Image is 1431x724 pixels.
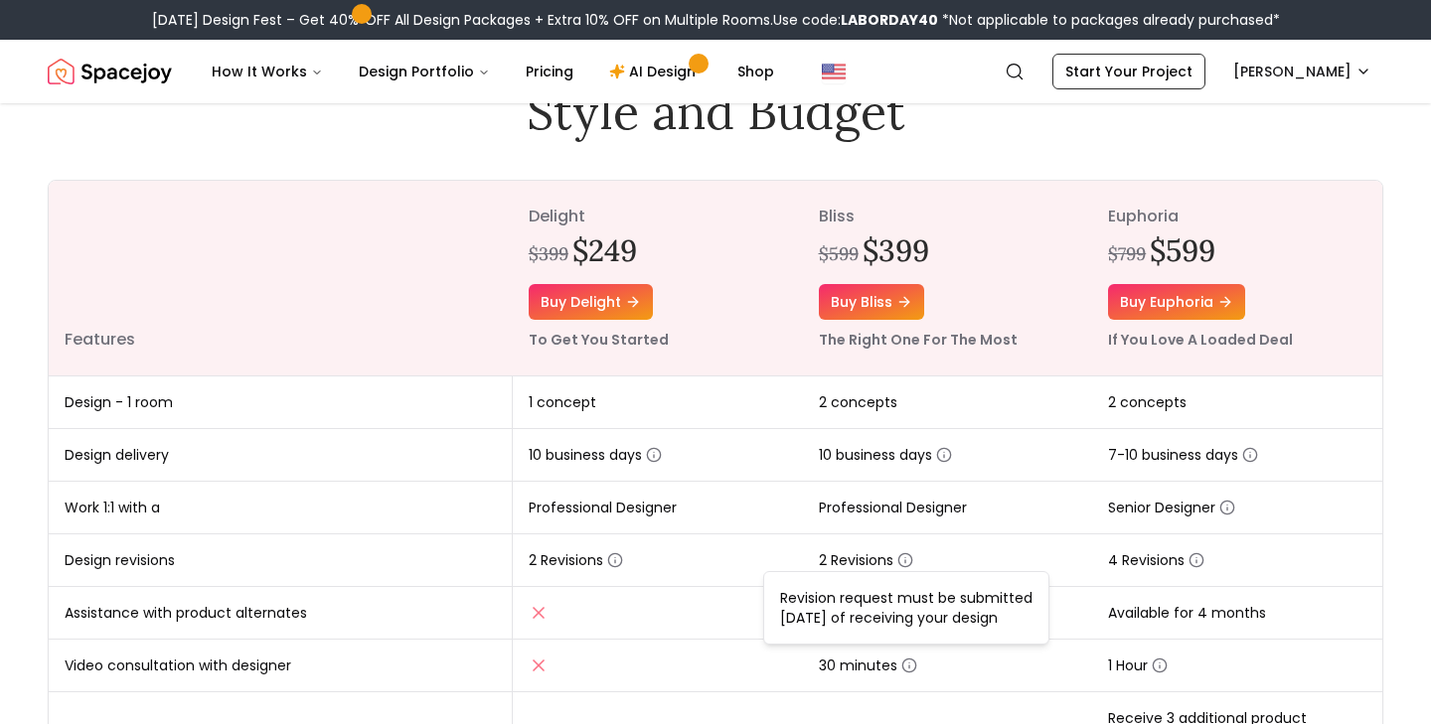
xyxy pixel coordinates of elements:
[196,52,339,91] button: How It Works
[510,52,589,91] a: Pricing
[819,498,967,517] span: Professional Designer
[1150,232,1215,268] h2: $599
[819,284,924,320] a: Buy bliss
[1108,330,1293,350] small: If You Love A Loaded Deal
[819,392,897,412] span: 2 concepts
[1221,54,1383,89] button: [PERSON_NAME]
[1108,498,1235,517] span: Senior Designer
[529,240,568,268] div: $399
[529,392,596,412] span: 1 concept
[529,205,787,228] p: delight
[49,587,513,640] td: Assistance with product alternates
[49,376,513,429] td: Design - 1 room
[529,284,653,320] a: Buy delight
[49,534,513,587] td: Design revisions
[48,40,1383,103] nav: Global
[529,550,623,570] span: 2 Revisions
[1108,445,1258,465] span: 7-10 business days
[343,52,506,91] button: Design Portfolio
[1108,205,1366,228] p: euphoria
[1108,240,1146,268] div: $799
[763,571,1049,645] div: Revision request must be submitted [DATE] of receiving your design
[1052,54,1205,89] a: Start Your Project
[819,445,952,465] span: 10 business days
[49,482,513,534] td: Work 1:1 with a
[529,330,669,350] small: To Get You Started
[819,550,913,570] span: 2 Revisions
[773,10,938,30] span: Use code:
[1108,655,1168,675] span: 1 Hour
[819,330,1018,350] small: The Right One For The Most
[841,10,938,30] b: LABORDAY40
[819,205,1077,228] p: bliss
[822,60,846,83] img: United States
[49,429,513,482] td: Design delivery
[48,52,172,91] a: Spacejoy
[529,498,677,517] span: Professional Designer
[529,445,662,465] span: 10 business days
[721,52,790,91] a: Shop
[863,232,929,268] h2: $399
[938,10,1280,30] span: *Not applicable to packages already purchased*
[819,240,859,268] div: $599
[1108,284,1245,320] a: Buy euphoria
[49,640,513,692] td: Video consultation with designer
[1092,587,1382,640] td: Available for 4 months
[1108,550,1204,570] span: 4 Revisions
[48,52,172,91] img: Spacejoy Logo
[152,10,1280,30] div: [DATE] Design Fest – Get 40% OFF All Design Packages + Extra 10% OFF on Multiple Rooms.
[572,232,637,268] h2: $249
[196,52,790,91] nav: Main
[270,26,1161,140] h1: Interior Design Packages That Fit Your Style and Budget
[1108,392,1187,412] span: 2 concepts
[819,655,917,675] span: 30 minutes
[49,181,513,376] th: Features
[593,52,717,91] a: AI Design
